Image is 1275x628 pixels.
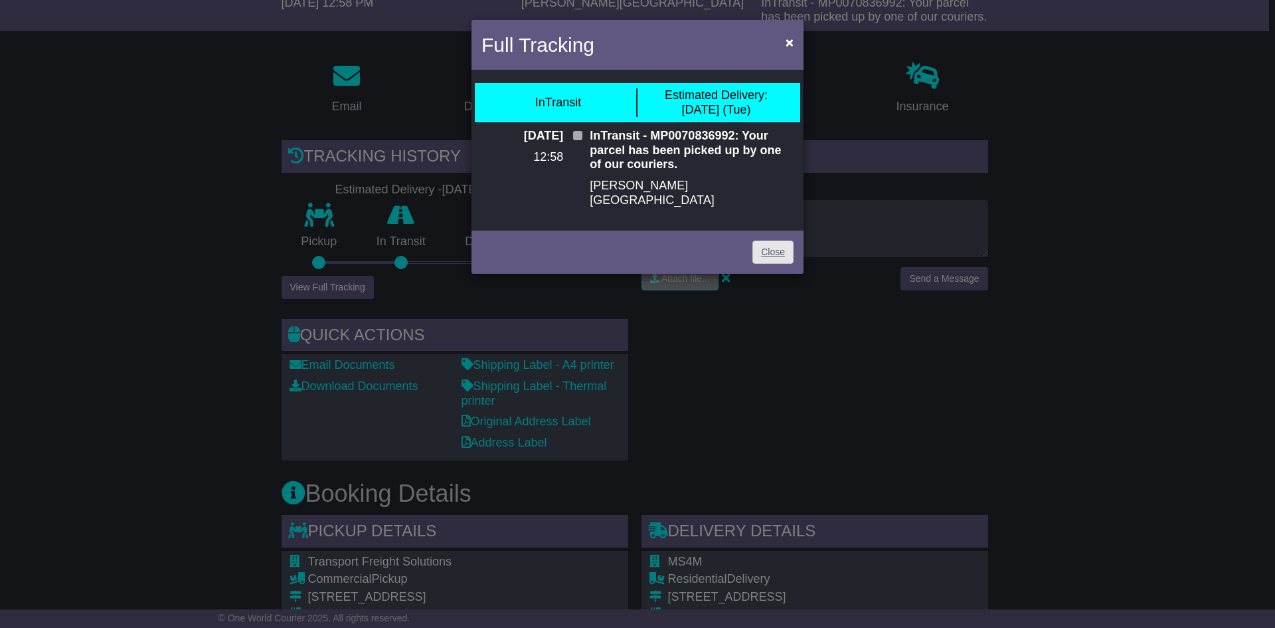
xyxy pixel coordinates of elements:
[779,29,800,56] button: Close
[665,88,768,117] div: [DATE] (Tue)
[665,88,768,102] span: Estimated Delivery:
[752,241,794,264] a: Close
[590,179,794,207] p: [PERSON_NAME][GEOGRAPHIC_DATA]
[535,96,581,110] div: InTransit
[786,35,794,50] span: ×
[481,30,594,60] h4: Full Tracking
[590,129,794,172] p: InTransit - MP0070836992: Your parcel has been picked up by one of our couriers.
[481,150,563,165] p: 12:58
[481,129,563,144] p: [DATE]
